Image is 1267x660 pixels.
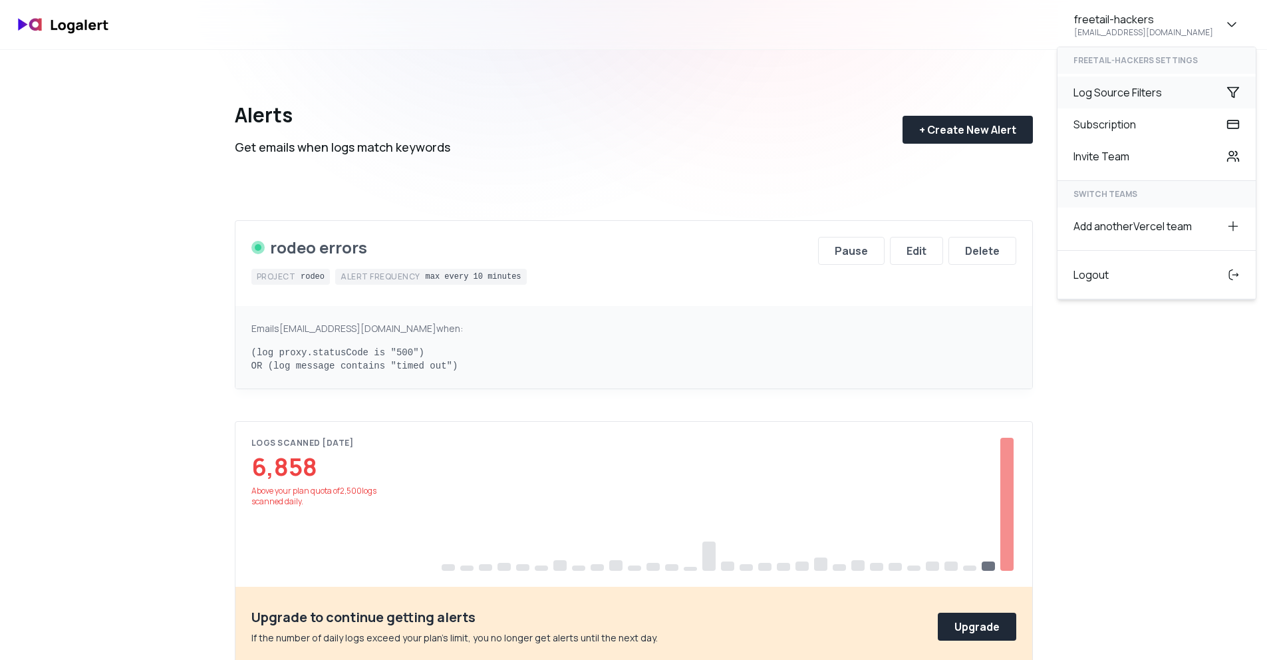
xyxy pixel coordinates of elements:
[818,237,885,265] button: Pause
[11,9,117,41] img: logo
[1057,181,1256,208] div: SWITCH TEAMS
[903,116,1033,144] button: + Create New Alert
[948,237,1016,265] button: Delete
[257,271,296,282] div: Project
[1057,259,1256,291] div: Logout
[919,122,1016,138] div: + Create New Alert
[1074,11,1154,27] div: freetail-hackers
[1057,47,1256,74] div: freetail-hackers settings
[1057,108,1256,140] div: Subscription
[907,243,926,259] div: Edit
[251,486,396,507] div: Above your plan quota of 2,500 logs scanned daily.
[251,454,396,480] div: 6,858
[251,346,1016,373] pre: (log proxy.statusCode is "500") OR (log message contains "timed out")
[235,103,450,127] div: Alerts
[1057,77,1256,108] div: Log Source Filters
[1057,210,1256,242] div: Add another Vercel team
[890,237,943,265] button: Edit
[938,613,1016,641] button: Upgrade
[270,237,367,258] div: rodeo errors
[235,138,450,156] div: Get emails when logs match keywords
[251,608,476,627] span: Upgrade to continue getting alerts
[835,243,868,259] div: Pause
[1057,140,1256,172] div: Invite Team
[965,243,1000,259] div: Delete
[1057,47,1256,300] div: freetail-hackers[EMAIL_ADDRESS][DOMAIN_NAME]
[251,631,658,644] span: If the number of daily logs exceed your plan's limit, you no longer get alerts until the next day.
[251,438,396,448] div: Logs scanned [DATE]
[1074,27,1213,38] div: [EMAIL_ADDRESS][DOMAIN_NAME]
[341,271,420,282] div: Alert frequency
[301,271,325,282] div: rodeo
[251,322,1016,335] div: Emails [EMAIL_ADDRESS][DOMAIN_NAME] when:
[954,619,1000,635] div: Upgrade
[426,271,521,282] div: max every 10 minutes
[1057,5,1256,44] button: freetail-hackers[EMAIL_ADDRESS][DOMAIN_NAME]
